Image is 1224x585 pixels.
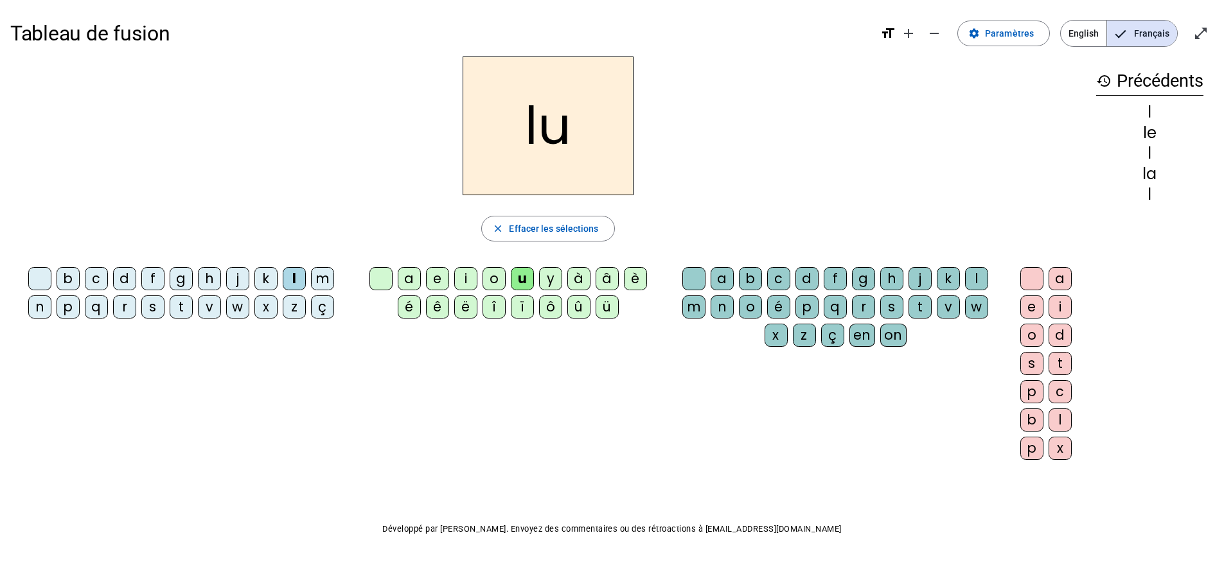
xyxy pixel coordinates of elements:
[1049,324,1072,347] div: d
[492,223,504,234] mat-icon: close
[739,295,762,319] div: o
[567,295,590,319] div: û
[1061,21,1106,46] span: English
[85,267,108,290] div: c
[711,267,734,290] div: a
[28,295,51,319] div: n
[824,267,847,290] div: f
[596,267,619,290] div: â
[596,295,619,319] div: ü
[909,295,932,319] div: t
[426,267,449,290] div: e
[1049,380,1072,403] div: c
[226,295,249,319] div: w
[1096,146,1203,161] div: l
[927,26,942,41] mat-icon: remove
[254,295,278,319] div: x
[909,267,932,290] div: j
[113,267,136,290] div: d
[937,267,960,290] div: k
[937,295,960,319] div: v
[567,267,590,290] div: à
[454,295,477,319] div: ë
[852,267,875,290] div: g
[824,295,847,319] div: q
[454,267,477,290] div: i
[1049,295,1072,319] div: i
[765,324,788,347] div: x
[481,216,614,241] button: Effacer les sélections
[767,267,790,290] div: c
[511,267,534,290] div: u
[852,295,875,319] div: r
[1020,324,1043,347] div: o
[849,324,875,347] div: en
[1107,21,1177,46] span: Français
[1020,437,1043,460] div: p
[254,267,278,290] div: k
[311,267,334,290] div: m
[398,295,421,319] div: é
[1049,408,1072,432] div: l
[1096,187,1203,202] div: l
[10,521,1214,537] p: Développé par [PERSON_NAME]. Envoyez des commentaires ou des rétroactions à [EMAIL_ADDRESS][DOMAI...
[10,13,870,54] h1: Tableau de fusion
[483,267,506,290] div: o
[85,295,108,319] div: q
[141,295,164,319] div: s
[283,295,306,319] div: z
[198,295,221,319] div: v
[1188,21,1214,46] button: Entrer en plein écran
[141,267,164,290] div: f
[539,267,562,290] div: y
[1096,67,1203,96] h3: Précédents
[511,295,534,319] div: ï
[57,267,80,290] div: b
[965,267,988,290] div: l
[957,21,1050,46] button: Paramètres
[113,295,136,319] div: r
[739,267,762,290] div: b
[1049,437,1072,460] div: x
[1096,73,1112,89] mat-icon: history
[463,57,634,195] h2: lu
[921,21,947,46] button: Diminuer la taille de la police
[968,28,980,39] mat-icon: settings
[1049,267,1072,290] div: a
[539,295,562,319] div: ô
[398,267,421,290] div: a
[624,267,647,290] div: è
[1060,20,1178,47] mat-button-toggle-group: Language selection
[795,295,819,319] div: p
[793,324,816,347] div: z
[1020,352,1043,375] div: s
[311,295,334,319] div: ç
[57,295,80,319] div: p
[880,267,903,290] div: h
[880,295,903,319] div: s
[1020,380,1043,403] div: p
[1193,26,1209,41] mat-icon: open_in_full
[767,295,790,319] div: é
[509,221,598,236] span: Effacer les sélections
[880,324,907,347] div: on
[1096,166,1203,182] div: la
[901,26,916,41] mat-icon: add
[1020,408,1043,432] div: b
[1049,352,1072,375] div: t
[1096,125,1203,141] div: le
[880,26,896,41] mat-icon: format_size
[1096,105,1203,120] div: l
[682,295,705,319] div: m
[198,267,221,290] div: h
[965,295,988,319] div: w
[795,267,819,290] div: d
[170,295,193,319] div: t
[821,324,844,347] div: ç
[711,295,734,319] div: n
[426,295,449,319] div: ê
[226,267,249,290] div: j
[483,295,506,319] div: î
[896,21,921,46] button: Augmenter la taille de la police
[283,267,306,290] div: l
